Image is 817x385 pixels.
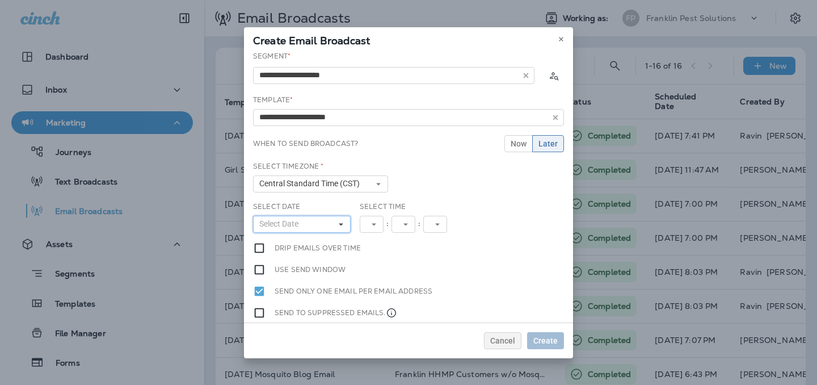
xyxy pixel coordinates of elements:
[415,216,423,233] div: :
[360,202,406,211] label: Select Time
[259,219,303,229] span: Select Date
[511,140,527,148] span: Now
[253,52,290,61] label: Segment
[538,140,558,148] span: Later
[275,285,432,298] label: Send only one email per email address
[253,95,293,104] label: Template
[532,135,564,152] button: Later
[253,216,351,233] button: Select Date
[504,135,533,152] button: Now
[533,337,558,345] span: Create
[527,332,564,349] button: Create
[275,263,346,276] label: Use send window
[544,65,564,86] button: Calculate the estimated number of emails to be sent based on selected segment. (This could take a...
[275,307,397,319] label: Send to suppressed emails.
[384,216,391,233] div: :
[244,27,573,51] div: Create Email Broadcast
[253,175,388,192] button: Central Standard Time (CST)
[253,162,323,171] label: Select Timezone
[490,337,515,345] span: Cancel
[253,139,358,148] label: When to send broadcast?
[275,242,361,254] label: Drip emails over time
[253,202,301,211] label: Select Date
[484,332,521,349] button: Cancel
[259,179,364,189] span: Central Standard Time (CST)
